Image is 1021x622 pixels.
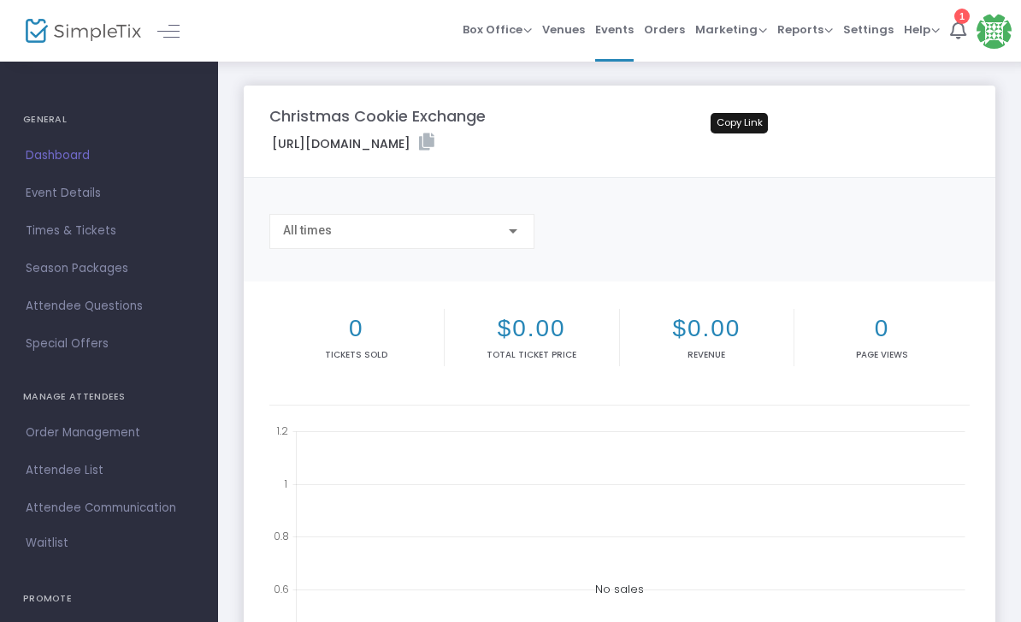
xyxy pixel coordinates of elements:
[26,220,192,242] span: Times & Tickets
[448,314,616,343] h2: $0.00
[595,8,634,51] span: Events
[777,21,833,38] span: Reports
[283,223,332,237] span: All times
[26,145,192,167] span: Dashboard
[623,348,791,361] p: Revenue
[26,333,192,355] span: Special Offers
[542,8,585,51] span: Venues
[843,8,894,51] span: Settings
[26,459,192,482] span: Attendee List
[269,104,486,127] m-panel-title: Christmas Cookie Exchange
[904,21,940,38] span: Help
[711,113,768,133] div: Copy Link
[448,348,616,361] p: Total Ticket Price
[798,314,966,343] h2: 0
[463,21,532,38] span: Box Office
[26,422,192,444] span: Order Management
[26,497,192,519] span: Attendee Communication
[26,258,192,280] span: Season Packages
[23,103,195,137] h4: GENERAL
[23,380,195,414] h4: MANAGE ATTENDEES
[272,133,434,153] label: [URL][DOMAIN_NAME]
[23,582,195,616] h4: PROMOTE
[644,8,685,51] span: Orders
[26,535,68,552] span: Waitlist
[623,314,791,343] h2: $0.00
[26,182,192,204] span: Event Details
[26,295,192,317] span: Attendee Questions
[954,9,970,24] div: 1
[695,21,767,38] span: Marketing
[273,348,440,361] p: Tickets sold
[273,314,440,343] h2: 0
[798,348,966,361] p: Page Views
